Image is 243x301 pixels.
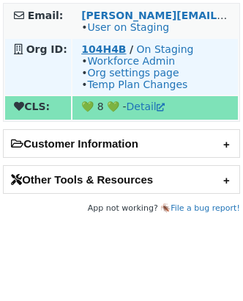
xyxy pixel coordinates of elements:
a: Detail [127,101,165,112]
span: • • • [81,55,187,90]
td: 💚 8 💚 - [72,96,238,120]
footer: App not working? 🪳 [3,201,240,216]
a: User on Staging [87,21,169,33]
a: Org settings page [87,67,179,79]
a: Temp Plan Changes [87,79,187,90]
strong: CLS: [14,101,50,112]
strong: Org ID: [26,43,67,55]
a: 104H4B [81,43,126,55]
h2: Other Tools & Resources [4,166,239,193]
strong: / [130,43,133,55]
strong: Email: [28,10,64,21]
a: File a bug report! [171,203,240,213]
a: On Staging [137,43,194,55]
h2: Customer Information [4,130,239,157]
span: • [81,21,169,33]
a: Workforce Admin [87,55,175,67]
